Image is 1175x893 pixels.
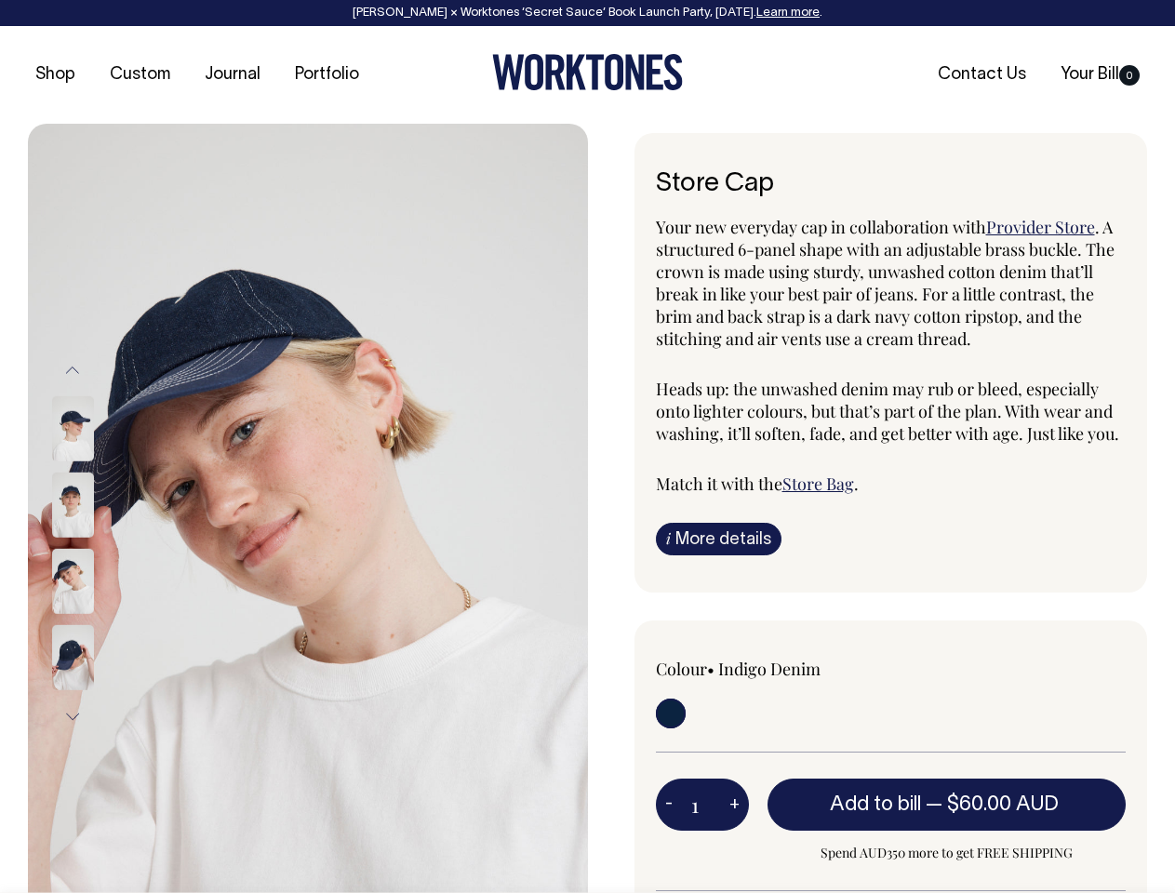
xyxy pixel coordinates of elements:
a: Custom [102,60,178,90]
a: Learn more [756,7,820,19]
label: Indigo Denim [718,658,821,680]
span: Match it with the . [656,473,859,495]
img: Store Cap [52,549,94,614]
span: . A structured 6-panel shape with an adjustable brass buckle. The crown is made using sturdy, unw... [656,216,1115,350]
button: - [656,786,682,823]
a: Your Bill0 [1053,60,1147,90]
span: • [707,658,714,680]
span: — [926,795,1063,814]
img: Store Cap [52,473,94,538]
span: Heads up: the unwashed denim may rub or bleed, especially onto lighter colours, but that’s part o... [656,378,1119,445]
span: Spend AUD350 more to get FREE SHIPPING [768,842,1127,864]
a: Contact Us [930,60,1034,90]
a: iMore details [656,523,781,555]
img: Store Cap [52,396,94,461]
a: Provider Store [986,216,1095,238]
button: Add to bill —$60.00 AUD [768,779,1127,831]
button: + [720,786,749,823]
span: Add to bill [830,795,921,814]
span: Your new everyday cap in collaboration with [656,216,986,238]
div: Colour [656,658,844,680]
a: Shop [28,60,83,90]
span: 0 [1119,65,1140,86]
button: Previous [59,350,87,392]
button: Next [59,696,87,738]
a: Store Bag [782,473,854,495]
span: $60.00 AUD [947,795,1059,814]
h6: Store Cap [656,170,1127,199]
span: i [666,528,671,548]
a: Portfolio [287,60,367,90]
div: [PERSON_NAME] × Worktones ‘Secret Sauce’ Book Launch Party, [DATE]. . [19,7,1156,20]
img: Store Cap [52,625,94,690]
a: Journal [197,60,268,90]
